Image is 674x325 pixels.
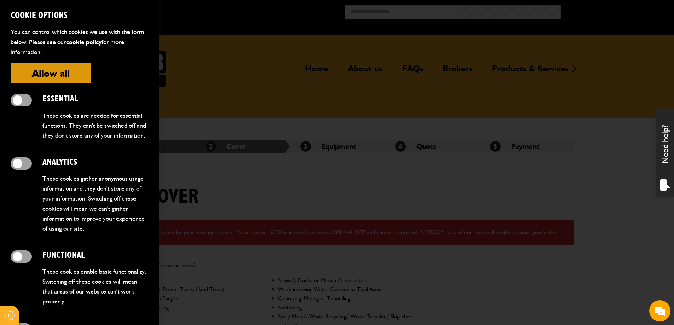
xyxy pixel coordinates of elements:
[42,157,149,168] h2: Analytics
[42,174,149,233] p: These cookies gather anonymous usage information and they don't store any of your information. Sw...
[11,63,91,83] button: Allow all
[11,11,149,21] h2: Cookie Options
[42,267,149,307] p: These cookies enable basic functionality. Switching off these cookies will mean that areas of our...
[66,38,102,46] a: cookie policy
[656,109,674,197] div: Need help?
[42,94,149,104] h2: Essential
[42,250,149,261] h2: Functional
[11,27,149,57] p: You can control which cookies we use with the form below. Please see our for more information.
[42,111,149,140] p: These cookies are needed for essential functions. They can't be switched off and they don't store...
